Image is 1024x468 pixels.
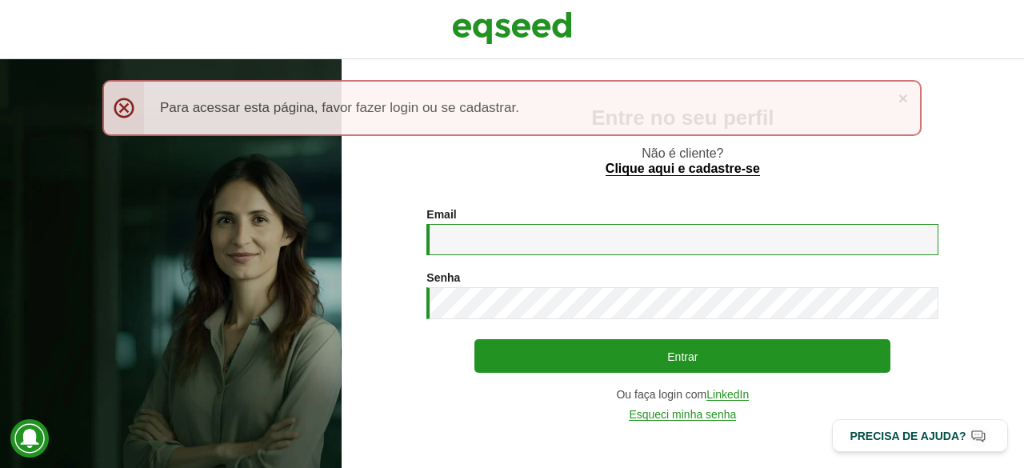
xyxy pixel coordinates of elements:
div: Para acessar esta página, favor fazer login ou se cadastrar. [102,80,922,136]
a: LinkedIn [706,389,749,401]
div: Ou faça login com [426,389,938,401]
a: Clique aqui e cadastre-se [606,162,760,176]
label: Email [426,209,456,220]
a: × [898,90,908,106]
p: Não é cliente? [374,146,992,176]
label: Senha [426,272,460,283]
a: Esqueci minha senha [629,409,736,421]
button: Entrar [474,339,890,373]
img: EqSeed Logo [452,8,572,48]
